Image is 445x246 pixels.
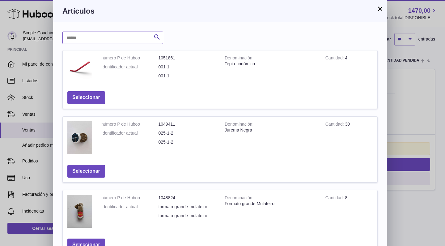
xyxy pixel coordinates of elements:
dd: 001-1 [159,64,216,70]
td: 8 [321,190,377,234]
h3: Artículos [62,6,378,16]
dd: formato-grande-mulateiro [159,213,216,219]
dd: 025-1-2 [159,139,216,145]
button: Seleccionar [67,165,105,178]
img: Jurema Negra [67,121,92,154]
td: 30 [321,117,377,160]
strong: Denominación [225,122,253,128]
dd: formato-grande-mulateiro [159,204,216,210]
strong: Cantidad [325,122,345,128]
button: × [376,5,384,12]
strong: Denominación [225,195,253,202]
dt: número P de Huboo [101,55,159,61]
div: Formato grande Mulateiro [225,201,316,207]
div: Jurema Negra [225,127,316,133]
button: Seleccionar [67,91,105,104]
dt: Identificador actual [101,64,159,70]
dt: Identificador actual [101,204,159,210]
dt: número P de Huboo [101,195,159,201]
td: 4 [321,50,377,87]
strong: Cantidad [325,195,345,202]
div: Tepí económico [225,61,316,67]
dd: 001-1 [159,73,216,79]
img: Formato grande Mulateiro [67,195,92,228]
dd: 1049411 [159,121,216,127]
dd: 1051861 [159,55,216,61]
dt: Identificador actual [101,130,159,136]
dt: número P de Huboo [101,121,159,127]
dd: 025-1-2 [159,130,216,136]
strong: Cantidad [325,55,345,62]
dd: 1048824 [159,195,216,201]
strong: Denominación [225,55,253,62]
img: Tepí económico [67,55,92,80]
